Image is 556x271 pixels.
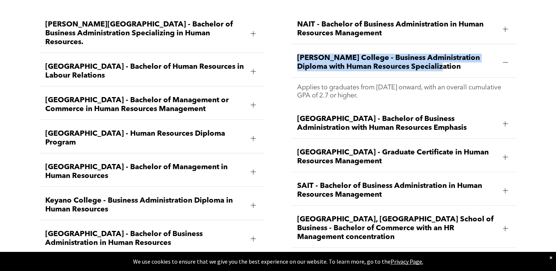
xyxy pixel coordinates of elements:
[297,83,511,100] p: Applies to graduates from [DATE] onward, with an overall cumulative GPA of 2.7 or higher.
[297,148,497,166] span: [GEOGRAPHIC_DATA] - Graduate Certificate in Human Resources Management
[297,182,497,199] span: SAIT - Bachelor of Business Administration in Human Resources Management
[297,54,497,71] span: [PERSON_NAME] College - Business Administration Diploma with Human Resources Specialization
[45,96,245,114] span: [GEOGRAPHIC_DATA] - Bachelor of Management or Commerce in Human Resources Management
[297,115,497,132] span: [GEOGRAPHIC_DATA] - Bachelor of Business Administration with Human Resources Emphasis
[549,254,552,261] div: Dismiss notification
[45,196,245,214] span: Keyano College - Business Administration Diploma in Human Resources
[45,163,245,181] span: [GEOGRAPHIC_DATA] - Bachelor of Management in Human Resources
[297,20,497,38] span: NAIT - Bachelor of Business Administration in Human Resources Management
[45,20,245,47] span: [PERSON_NAME][GEOGRAPHIC_DATA] - Bachelor of Business Administration Specializing in Human Resour...
[45,230,245,247] span: [GEOGRAPHIC_DATA] - Bachelor of Business Administration in Human Resources
[45,63,245,80] span: [GEOGRAPHIC_DATA] - Bachelor of Human Resources in Labour Relations
[45,129,245,147] span: [GEOGRAPHIC_DATA] - Human Resources Diploma Program
[391,258,423,265] a: Privacy Page.
[297,215,497,242] span: [GEOGRAPHIC_DATA], [GEOGRAPHIC_DATA] School of Business - Bachelor of Commerce with an HR Managem...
